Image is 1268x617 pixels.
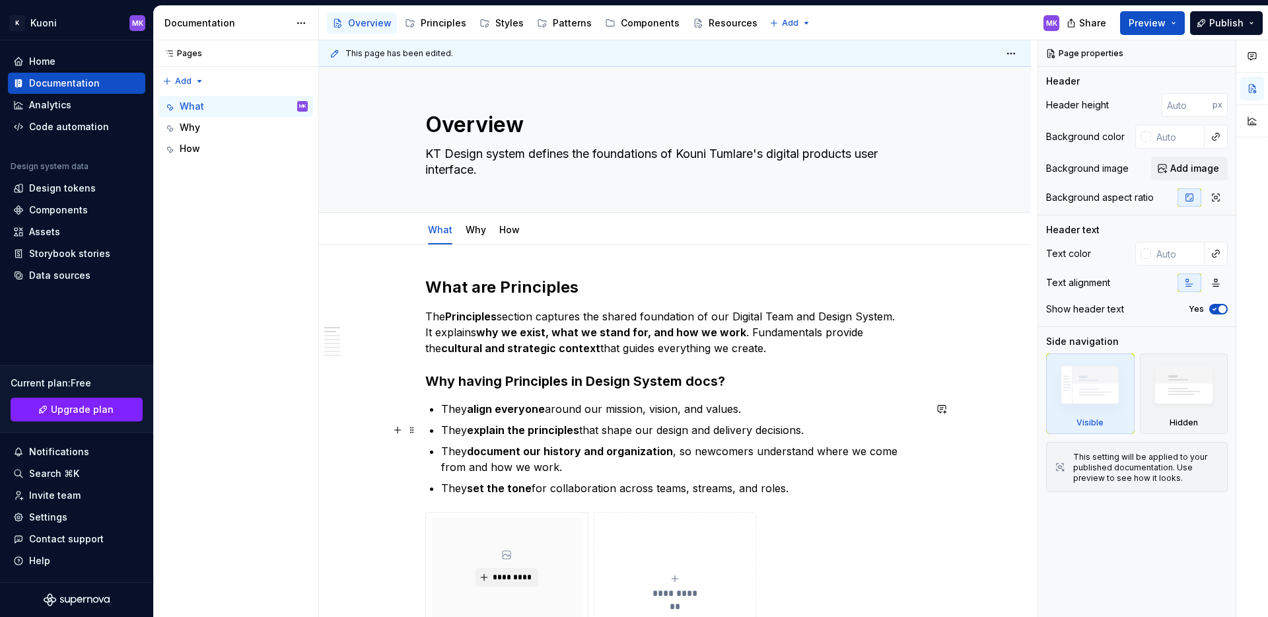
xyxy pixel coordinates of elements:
div: Styles [495,17,524,30]
a: Components [8,200,145,221]
button: KKuoniMK [3,9,151,37]
div: Page tree [327,10,763,36]
a: Resources [687,13,763,34]
button: Add [158,72,208,91]
a: Data sources [8,265,145,286]
div: Why [180,121,200,134]
a: What [428,224,452,235]
span: Add [782,18,798,28]
a: Components [600,13,685,34]
div: Hidden [1140,353,1228,434]
div: Hidden [1170,417,1198,428]
a: Why [466,224,486,235]
span: Add [175,76,192,87]
h2: What are Principles [425,277,925,298]
span: Upgrade plan [51,403,114,416]
div: Current plan : Free [11,377,143,390]
a: WhatMK [158,96,313,117]
a: How [499,224,520,235]
strong: Principles [445,310,497,323]
button: Help [8,550,145,571]
p: They that shape our design and delivery decisions. [441,422,925,438]
div: Header text [1046,223,1100,236]
a: Code automation [8,116,145,137]
div: Header [1046,75,1080,88]
div: What [180,100,204,113]
div: Assets [29,225,60,238]
a: Design tokens [8,178,145,199]
div: Patterns [553,17,592,30]
div: Settings [29,511,67,524]
div: How [494,215,525,243]
button: Add image [1151,157,1228,180]
p: They , so newcomers understand where we come from and how we work. [441,443,925,475]
input: Auto [1162,93,1213,117]
label: Yes [1189,304,1204,314]
button: Preview [1120,11,1185,35]
div: Notifications [29,445,89,458]
button: Notifications [8,441,145,462]
div: Text color [1046,247,1091,260]
div: Why [460,215,491,243]
div: Help [29,554,50,567]
div: Overview [348,17,392,30]
a: Invite team [8,485,145,506]
div: Components [621,17,680,30]
div: Visible [1076,417,1104,428]
div: Visible [1046,353,1135,434]
strong: explain the principles [467,423,579,437]
div: Search ⌘K [29,467,79,480]
div: Storybook stories [29,247,110,260]
a: Styles [474,13,529,34]
div: Resources [709,17,757,30]
button: Search ⌘K [8,463,145,484]
div: Page tree [158,96,313,159]
div: Invite team [29,489,81,502]
input: Auto [1151,125,1205,149]
input: Auto [1151,242,1205,266]
button: Add [765,14,815,32]
strong: Why having Principles in Design System docs? [425,373,725,389]
strong: set the tone [467,482,532,495]
div: Pages [158,48,202,59]
div: K [9,15,25,31]
a: Settings [8,507,145,528]
a: Analytics [8,94,145,116]
div: This setting will be applied to your published documentation. Use preview to see how it looks. [1073,452,1219,484]
div: Code automation [29,120,109,133]
span: Publish [1209,17,1244,30]
a: Home [8,51,145,72]
div: Side navigation [1046,335,1119,348]
div: MK [1046,18,1057,28]
a: Principles [400,13,472,34]
div: How [180,142,200,155]
div: MK [299,100,306,113]
div: Background aspect ratio [1046,191,1154,204]
div: Home [29,55,55,68]
div: Documentation [29,77,100,90]
span: Share [1079,17,1106,30]
a: Why [158,117,313,138]
div: Show header text [1046,303,1124,316]
div: Background color [1046,130,1125,143]
span: This page has been edited. [345,48,453,59]
a: Storybook stories [8,243,145,264]
strong: align everyone [467,402,545,416]
strong: why we exist, what we stand for, and how we work [476,326,746,339]
div: Background image [1046,162,1129,175]
div: Principles [421,17,466,30]
div: Header height [1046,98,1109,112]
div: Design tokens [29,182,96,195]
a: Overview [327,13,397,34]
span: Preview [1129,17,1166,30]
strong: document our history and organization [467,445,673,458]
a: Upgrade plan [11,398,143,421]
p: They for collaboration across teams, streams, and roles. [441,480,925,496]
svg: Supernova Logo [44,593,110,606]
div: Data sources [29,269,90,282]
a: Documentation [8,73,145,94]
textarea: Overview [423,109,922,141]
textarea: KT Design system defines the foundations of Kouni Tumlare's digital products user interface. [423,143,922,180]
button: Publish [1190,11,1263,35]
